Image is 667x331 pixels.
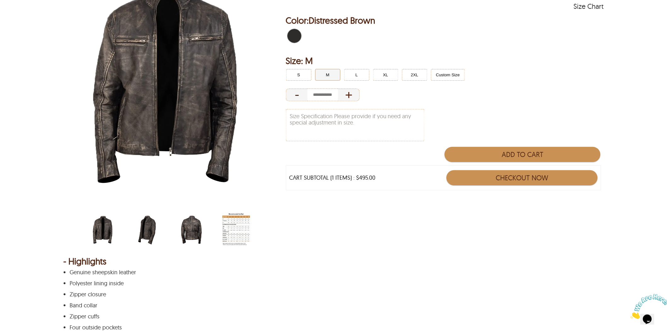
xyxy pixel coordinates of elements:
[70,302,596,309] p: Band collar
[178,212,205,247] img: lewis-biker-leather-jacket-back.jpg
[286,14,604,27] h2: Selected Color: by Distressed Brown
[373,69,398,81] button: Click to select XL
[286,55,604,67] h2: Selected Filter by Size: M
[286,89,308,101] div: Decrease Quantity of Item
[447,170,598,185] button: Checkout Now
[574,3,604,9] div: Size Chart
[89,212,127,249] div: lewis-biker-leather-jacket.webp
[445,194,600,208] iframe: PayPal
[445,147,601,162] button: Add to Cart
[133,212,171,249] div: lewis-biker-leather-jacket-side.jpg
[289,175,376,181] div: CART SUBTOTAL (1 ITEMS) : $495.00
[286,69,311,81] button: Click to select S
[70,313,596,320] p: Zipper cuffs
[628,292,667,322] iframe: chat widget
[133,212,161,247] img: lewis-biker-leather-jacket-side.jpg
[315,69,340,81] button: Click to select M
[70,269,596,276] p: Genuine sheepskin leather
[222,212,260,249] div: men-leather-jacket-size-chart-min.jpg
[3,3,42,27] img: Chat attention grabber
[286,109,424,141] textarea: Size Specification Please provide if you need any special adjustment in size.
[344,69,369,81] button: Click to select L
[70,324,596,331] p: Four outside pockets
[178,212,216,249] div: lewis-biker-leather-jacket-back.jpg
[431,69,465,81] button: Click to select Custom Size
[63,258,604,264] div: - Highlights
[309,15,375,26] span: Distressed Brown
[89,212,117,247] img: lewis-biker-leather-jacket.webp
[338,89,360,101] div: Increase Quantity of Item
[70,291,596,298] p: Zipper closure
[402,69,427,81] button: Click to select 2XL
[70,280,596,287] p: Polyester lining inside
[286,27,303,44] div: Distressed Brown
[222,212,250,247] img: men-leather-jacket-size-chart-min.jpg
